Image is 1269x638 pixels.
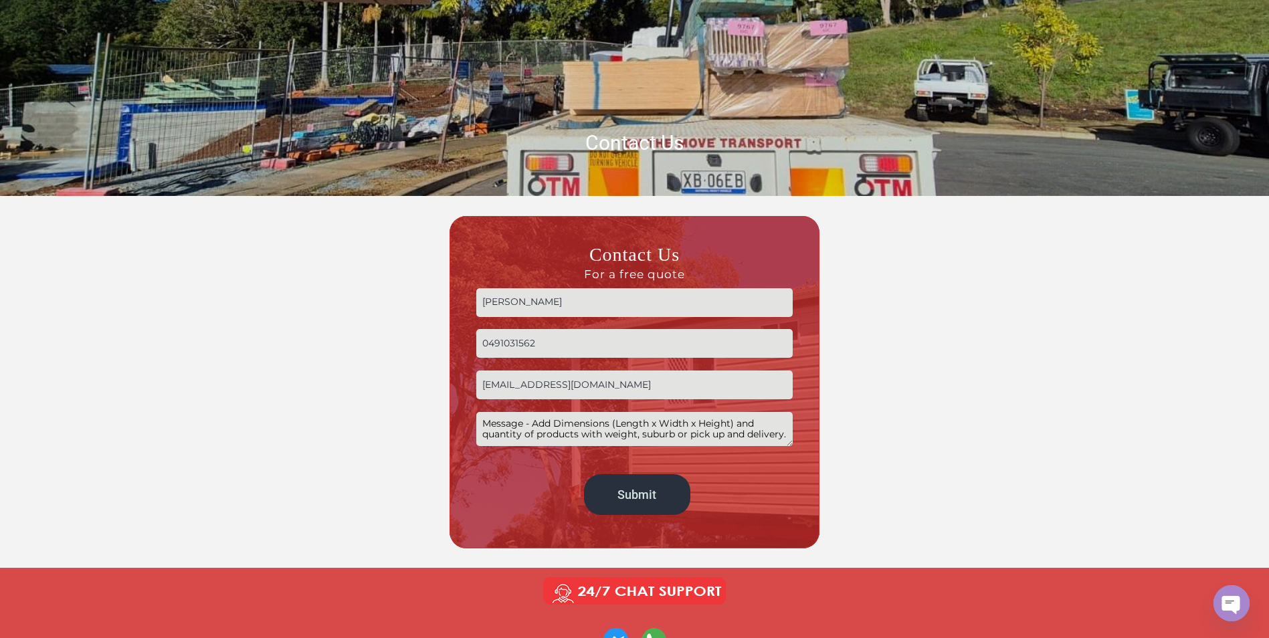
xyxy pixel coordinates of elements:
h1: Contact Us [254,130,1016,156]
span: For a free quote [476,267,793,282]
input: Phone no. [476,329,793,358]
input: Submit [584,474,690,515]
h3: Contact Us [476,243,793,282]
form: Contact form [476,243,793,522]
input: Name [476,288,793,317]
input: Email [476,370,793,399]
img: Call us Anytime [534,574,735,608]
